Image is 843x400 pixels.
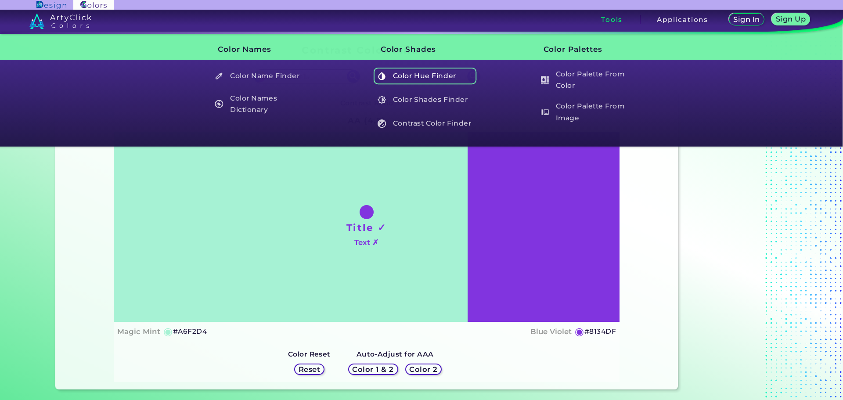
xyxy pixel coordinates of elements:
h3: Applications [657,16,708,23]
h5: Color Palette From Color [536,68,639,93]
h5: Color Palette From Image [536,100,639,125]
h5: #8134DF [584,326,616,337]
h4: Magic Mint [117,325,160,338]
h5: Color Names Dictionary [211,91,314,116]
img: icon_palette_from_image_white.svg [540,108,549,116]
h3: Color Palettes [529,38,641,61]
h5: Sign In [733,16,760,23]
img: icon_color_hue_white.svg [378,72,386,80]
h4: Blue Violet [530,325,572,338]
img: icon_color_names_dictionary_white.svg [215,100,223,108]
a: Color Names Dictionary [210,91,314,116]
h5: #A6F2D4 [173,326,207,337]
h5: Color 2 [409,365,438,373]
h5: Color 1 & 2 [351,365,395,373]
h3: Color Shades [366,38,478,61]
a: Color Hue Finder [373,68,477,84]
img: icon_color_name_finder_white.svg [215,72,223,80]
a: Color Shades Finder [373,91,477,108]
a: Sign In [728,13,765,26]
h5: ◉ [163,326,173,337]
h4: Text ✗ [354,236,378,249]
a: Color Palette From Color [536,68,640,93]
h5: Color Name Finder [211,68,314,84]
h3: Color Names [203,38,315,61]
img: ArtyClick Design logo [36,1,66,9]
img: icon_color_contrast_white.svg [378,119,386,128]
h5: Sign Up [775,15,807,23]
h3: Tools [601,16,623,23]
h5: ◉ [575,326,584,337]
img: icon_col_pal_col_white.svg [540,76,549,84]
img: icon_color_shades_white.svg [378,96,386,104]
a: Sign Up [771,13,811,26]
a: Color Name Finder [210,68,314,84]
h5: Reset [298,365,321,373]
h1: Title ✓ [346,221,387,234]
img: logo_artyclick_colors_white.svg [29,13,91,29]
strong: Color Reset [288,350,331,358]
a: Color Palette From Image [536,100,640,125]
strong: Auto-Adjust for AAA [357,350,434,358]
a: Contrast Color Finder [373,115,477,132]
